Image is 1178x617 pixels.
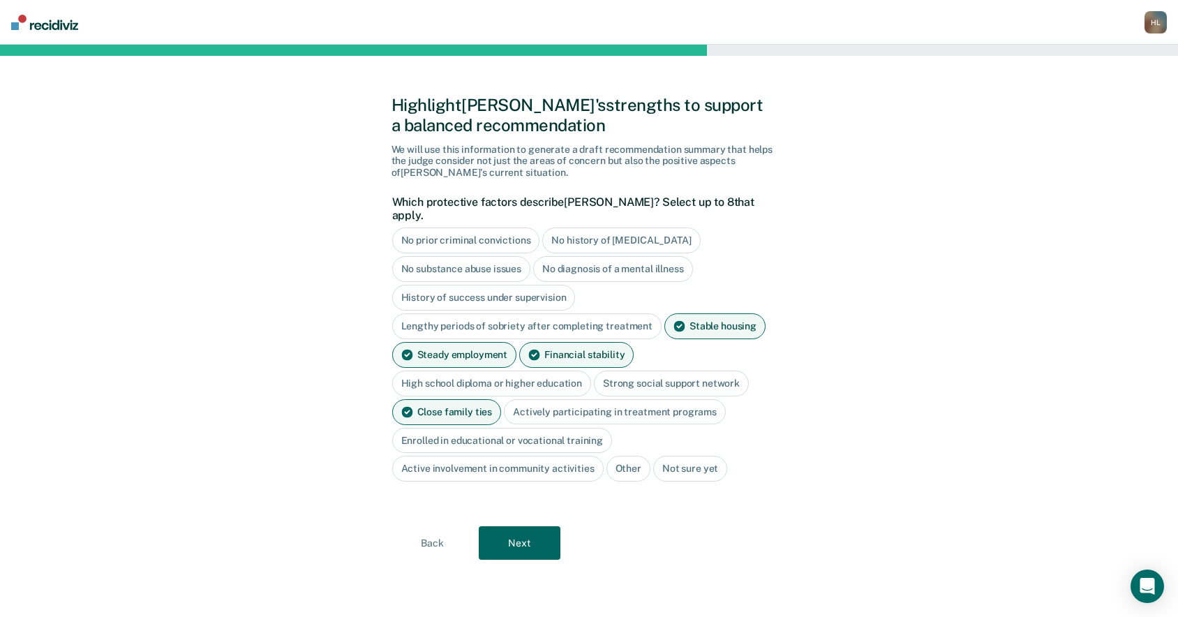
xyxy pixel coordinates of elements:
[392,285,576,311] div: History of success under supervision
[392,144,787,179] div: We will use this information to generate a draft recommendation summary that helps the judge cons...
[392,256,531,282] div: No substance abuse issues
[1145,11,1167,34] button: HL
[392,95,787,135] div: Highlight [PERSON_NAME]'s strengths to support a balanced recommendation
[392,195,780,222] label: Which protective factors describe [PERSON_NAME] ? Select up to 8 that apply.
[533,256,693,282] div: No diagnosis of a mental illness
[519,342,634,368] div: Financial stability
[664,313,766,339] div: Stable housing
[392,526,473,560] button: Back
[1145,11,1167,34] div: H L
[542,228,700,253] div: No history of [MEDICAL_DATA]
[392,228,540,253] div: No prior criminal convictions
[392,428,613,454] div: Enrolled in educational or vocational training
[504,399,726,425] div: Actively participating in treatment programs
[11,15,78,30] img: Recidiviz
[392,399,502,425] div: Close family ties
[1131,570,1164,603] div: Open Intercom Messenger
[479,526,560,560] button: Next
[392,456,604,482] div: Active involvement in community activities
[392,313,662,339] div: Lengthy periods of sobriety after completing treatment
[606,456,650,482] div: Other
[594,371,749,396] div: Strong social support network
[392,342,517,368] div: Steady employment
[653,456,727,482] div: Not sure yet
[392,371,592,396] div: High school diploma or higher education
